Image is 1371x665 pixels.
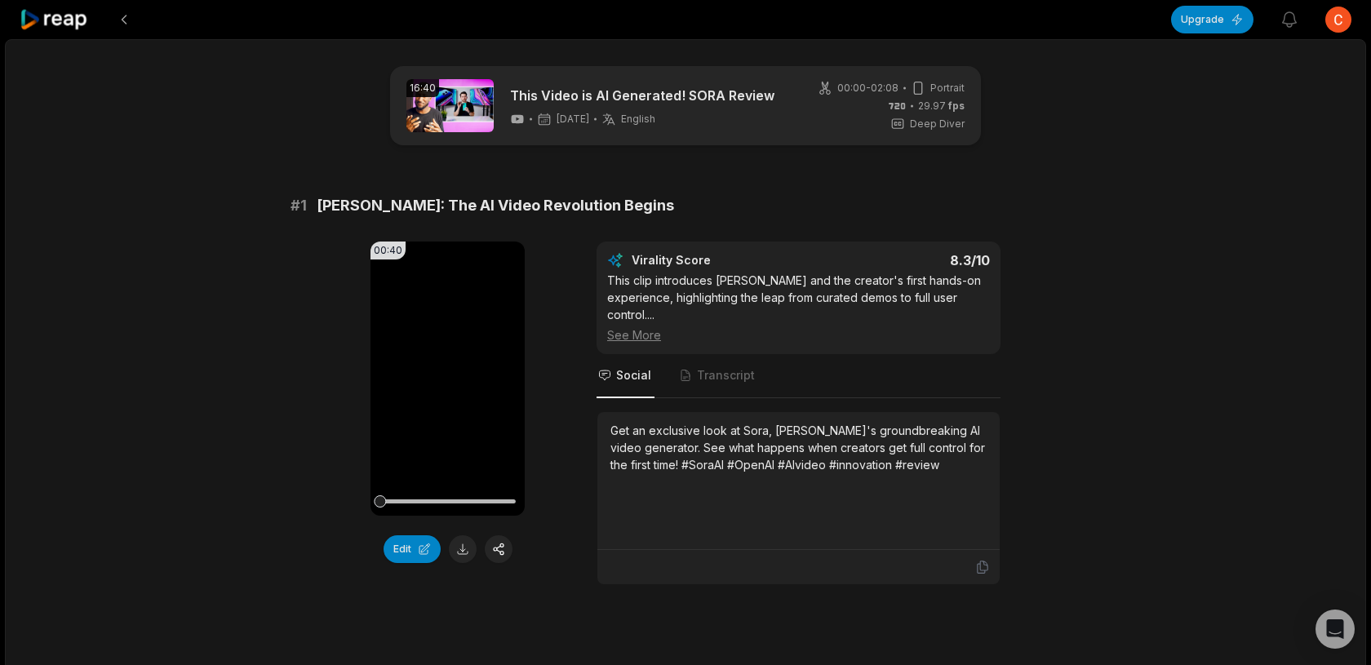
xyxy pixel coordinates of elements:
[697,367,755,383] span: Transcript
[632,252,807,268] div: Virality Score
[1316,610,1355,649] div: Open Intercom Messenger
[910,117,965,131] span: Deep Diver
[948,100,965,112] span: fps
[815,252,991,268] div: 8.3 /10
[1171,6,1253,33] button: Upgrade
[557,113,589,126] span: [DATE]
[930,81,965,95] span: Portrait
[317,194,674,217] span: [PERSON_NAME]: The AI Video Revolution Begins
[384,535,441,563] button: Edit
[510,86,774,105] a: This Video is AI Generated! SORA Review
[370,242,525,516] video: Your browser does not support mp4 format.
[610,422,987,473] div: Get an exclusive look at Sora, [PERSON_NAME]'s groundbreaking AI video generator. See what happen...
[837,81,898,95] span: 00:00 - 02:08
[621,113,655,126] span: English
[607,272,990,344] div: This clip introduces [PERSON_NAME] and the creator's first hands-on experience, highlighting the ...
[918,99,965,113] span: 29.97
[616,367,651,383] span: Social
[597,354,1001,398] nav: Tabs
[291,194,307,217] span: # 1
[607,326,990,344] div: See More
